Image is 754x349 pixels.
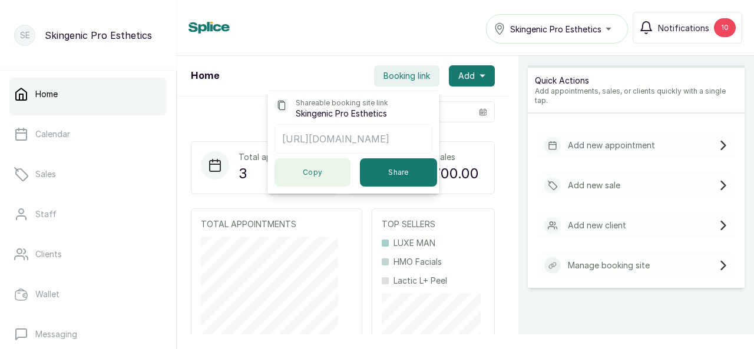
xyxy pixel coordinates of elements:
p: SE [20,29,30,41]
button: Notifications10 [633,12,742,44]
a: Staff [9,198,167,231]
p: Skingenic Pro Esthetics [296,108,387,119]
p: Add appointments, sales, or clients quickly with a single tap. [535,87,738,105]
svg: calendar [479,108,487,116]
p: Add new appointment [568,139,655,151]
span: Booking link [383,70,430,82]
p: Manage booking site [568,260,650,271]
button: Add [449,65,495,87]
button: Skingenic Pro Esthetics [486,14,628,44]
p: Calendar [35,128,70,140]
p: Quick Actions [535,75,738,87]
div: 10 [714,18,736,37]
p: Staff [35,208,57,220]
h1: Home [191,69,219,83]
a: Wallet [9,278,167,311]
span: Add [458,70,475,82]
p: TOP SELLERS [382,218,485,230]
p: Shareable booking site link [296,98,388,108]
p: TOTAL APPOINTMENTS [201,218,352,230]
a: Calendar [9,118,167,151]
p: Messaging [35,328,77,340]
span: Skingenic Pro Esthetics [510,23,601,35]
p: Home [35,88,58,100]
p: Sales [35,168,56,180]
button: Share [360,158,437,187]
p: [URL][DOMAIN_NAME] [282,132,425,146]
p: Total appointments [239,151,316,163]
span: Notifications [658,22,709,34]
a: Clients [9,238,167,271]
p: LUXE MAN [393,237,435,249]
p: Skingenic Pro Esthetics [45,28,152,42]
p: Wallet [35,288,59,300]
button: Copy [275,158,350,187]
a: Sales [9,158,167,191]
a: Home [9,78,167,111]
button: Booking link [374,65,439,87]
div: Booking link [267,91,439,194]
p: Add new client [568,220,626,231]
p: Clients [35,248,62,260]
p: Add new sale [568,180,620,191]
p: HMO Facials [393,256,442,268]
p: 3 [239,163,316,184]
p: Lactic L+ Peel [393,275,447,287]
